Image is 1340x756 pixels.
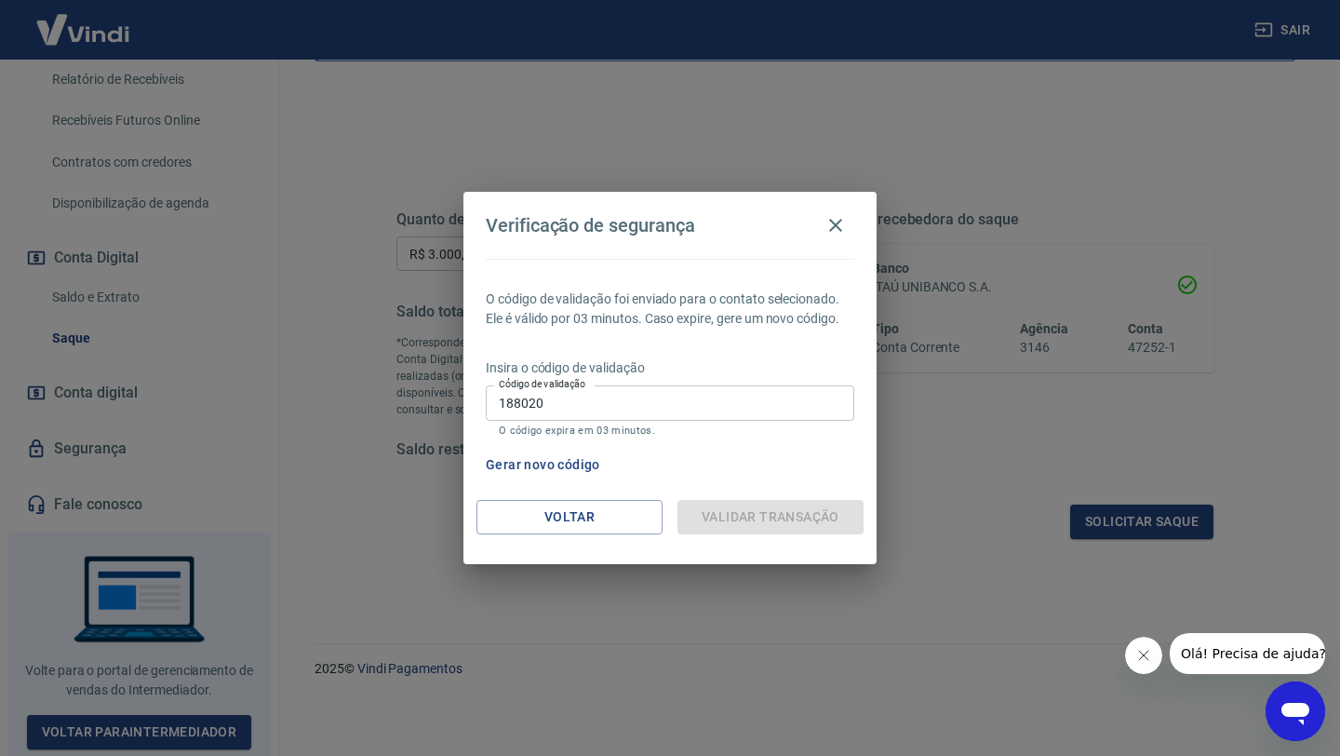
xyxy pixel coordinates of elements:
[476,500,663,534] button: Voltar
[486,214,695,236] h4: Verificação de segurança
[1266,682,1325,741] iframe: Botão para abrir a janela de mensagens
[1125,637,1162,674] iframe: Fechar mensagem
[486,290,854,329] p: O código de validação foi enviado para o contato selecionado. Ele é válido por 03 minutos. Caso e...
[499,377,585,391] label: Código de validação
[11,13,156,28] span: Olá! Precisa de ajuda?
[499,425,841,437] p: O código expira em 03 minutos.
[1170,633,1325,674] iframe: Mensagem da empresa
[478,448,608,482] button: Gerar novo código
[486,358,854,378] p: Insira o código de validação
